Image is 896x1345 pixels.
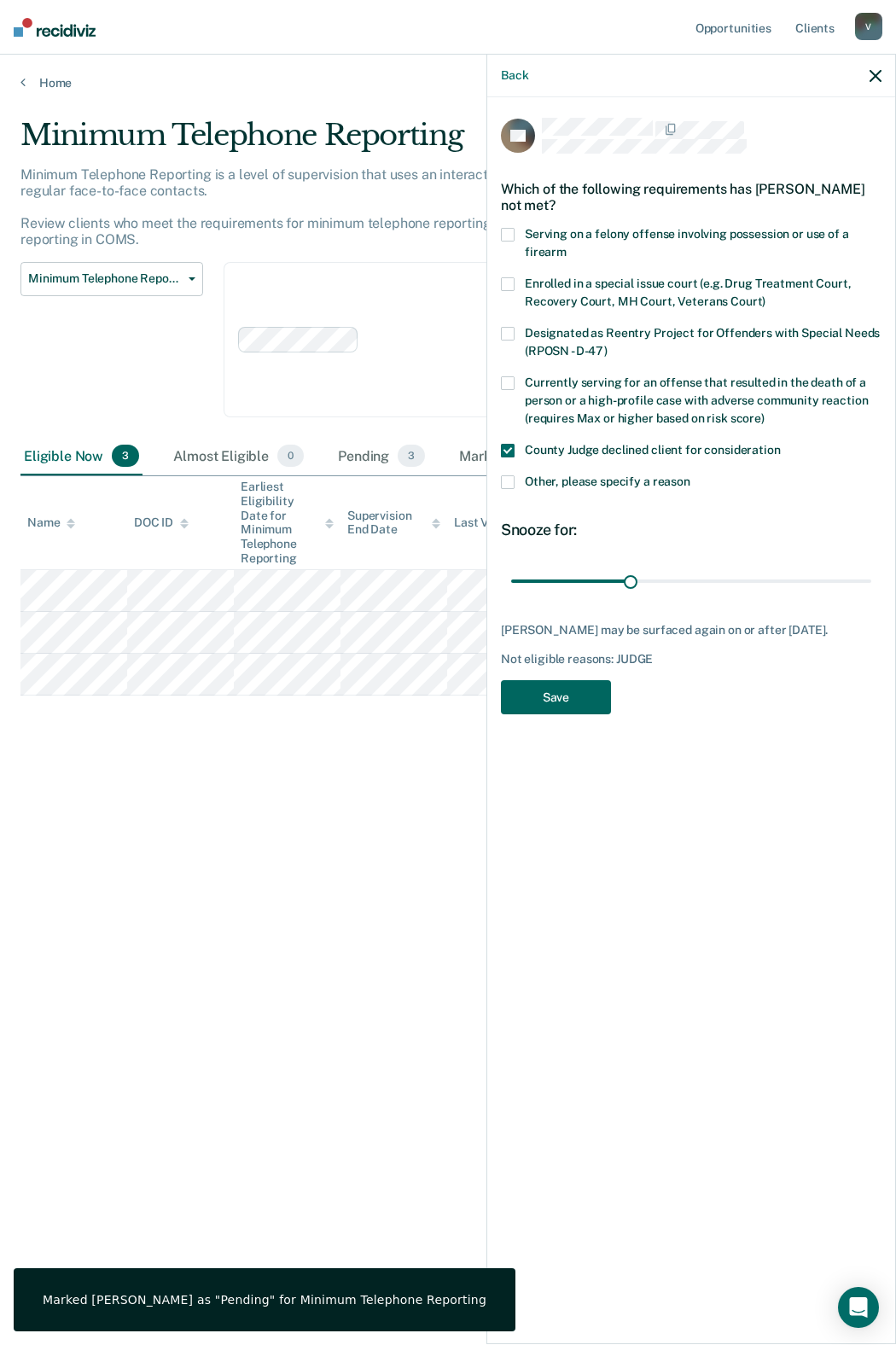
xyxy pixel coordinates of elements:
[277,445,304,467] span: 0
[14,18,96,37] img: Recidiviz
[855,13,882,40] div: V
[525,376,868,425] span: Currently serving for an offense that resulted in the death of a person or a high-profile case wi...
[501,652,881,667] div: Not eligible reasons: JUDGE
[525,277,851,308] span: Enrolled in a special issue court (e.g. Drug Treatment Court, Recovery Court, MH Court, Veterans ...
[501,623,881,638] div: [PERSON_NAME] may be surfaced again on or after [DATE].
[134,515,189,530] div: DOC ID
[241,480,334,566] div: Earliest Eligibility Date for Minimum Telephone Reporting
[170,438,307,475] div: Almost Eligible
[501,68,528,83] button: Back
[525,326,880,358] span: Designated as Reentry Project for Offenders with Special Needs (RPOSN - D-47)
[347,509,440,538] div: Supervision End Date
[525,443,781,457] span: County Judge declined client for consideration
[20,75,876,90] a: Home
[501,680,611,715] button: Save
[501,167,881,227] div: Which of the following requirements has [PERSON_NAME] not met?
[456,438,606,475] div: Marked Ineligible
[43,1292,486,1307] div: Marked [PERSON_NAME] as "Pending" for Minimum Telephone Reporting
[27,515,75,530] div: Name
[398,445,425,467] span: 3
[454,515,537,530] div: Last Viewed
[20,118,827,166] div: Minimum Telephone Reporting
[20,166,826,248] p: Minimum Telephone Reporting is a level of supervision that uses an interactive voice recognition ...
[20,438,143,475] div: Eligible Now
[525,227,849,259] span: Serving on a felony offense involving possession or use of a firearm
[838,1287,879,1328] div: Open Intercom Messenger
[335,438,428,475] div: Pending
[525,475,690,488] span: Other, please specify a reason
[112,445,139,467] span: 3
[28,271,182,286] span: Minimum Telephone Reporting
[501,521,881,539] div: Snooze for:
